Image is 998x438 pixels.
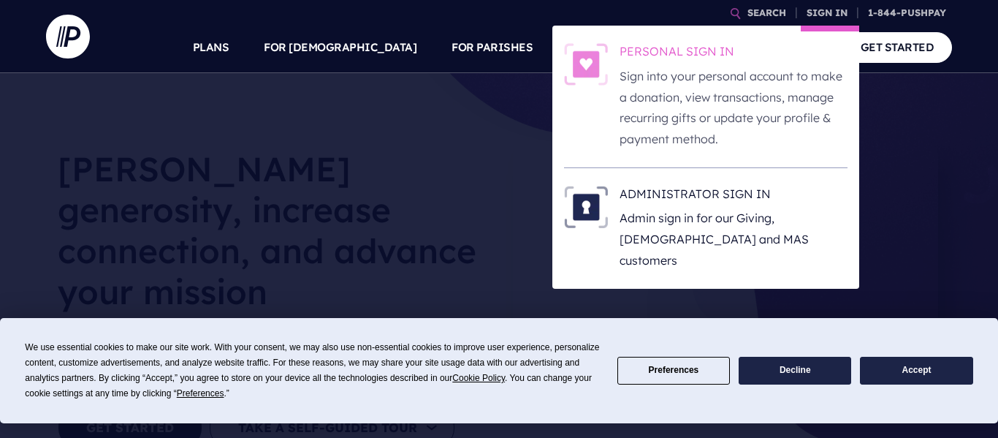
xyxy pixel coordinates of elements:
img: PERSONAL SIGN IN - Illustration [564,43,608,86]
button: Preferences [617,357,730,385]
a: SOLUTIONS [568,22,633,73]
button: Accept [860,357,972,385]
a: COMPANY [753,22,807,73]
div: We use essential cookies to make our site work. With your consent, we may also use non-essential ... [25,340,599,401]
span: Preferences [177,388,224,399]
a: FOR [DEMOGRAPHIC_DATA] [264,22,416,73]
a: EXPLORE [668,22,719,73]
a: GET STARTED [842,32,953,62]
p: Sign into your personal account to make a donation, view transactions, manage recurring gifts or ... [620,66,847,150]
a: PLANS [193,22,229,73]
button: Decline [739,357,851,385]
p: Admin sign in for our Giving, [DEMOGRAPHIC_DATA] and MAS customers [620,208,847,271]
h6: ADMINISTRATOR SIGN IN [620,186,847,208]
a: FOR PARISHES [452,22,533,73]
a: PERSONAL SIGN IN - Illustration PERSONAL SIGN IN Sign into your personal account to make a donati... [564,43,847,150]
span: Cookie Policy [452,373,505,383]
h6: PERSONAL SIGN IN [620,43,847,65]
a: ADMINISTRATOR SIGN IN - Illustration ADMINISTRATOR SIGN IN Admin sign in for our Giving, [DEMOGRA... [564,186,847,271]
img: ADMINISTRATOR SIGN IN - Illustration [564,186,608,228]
